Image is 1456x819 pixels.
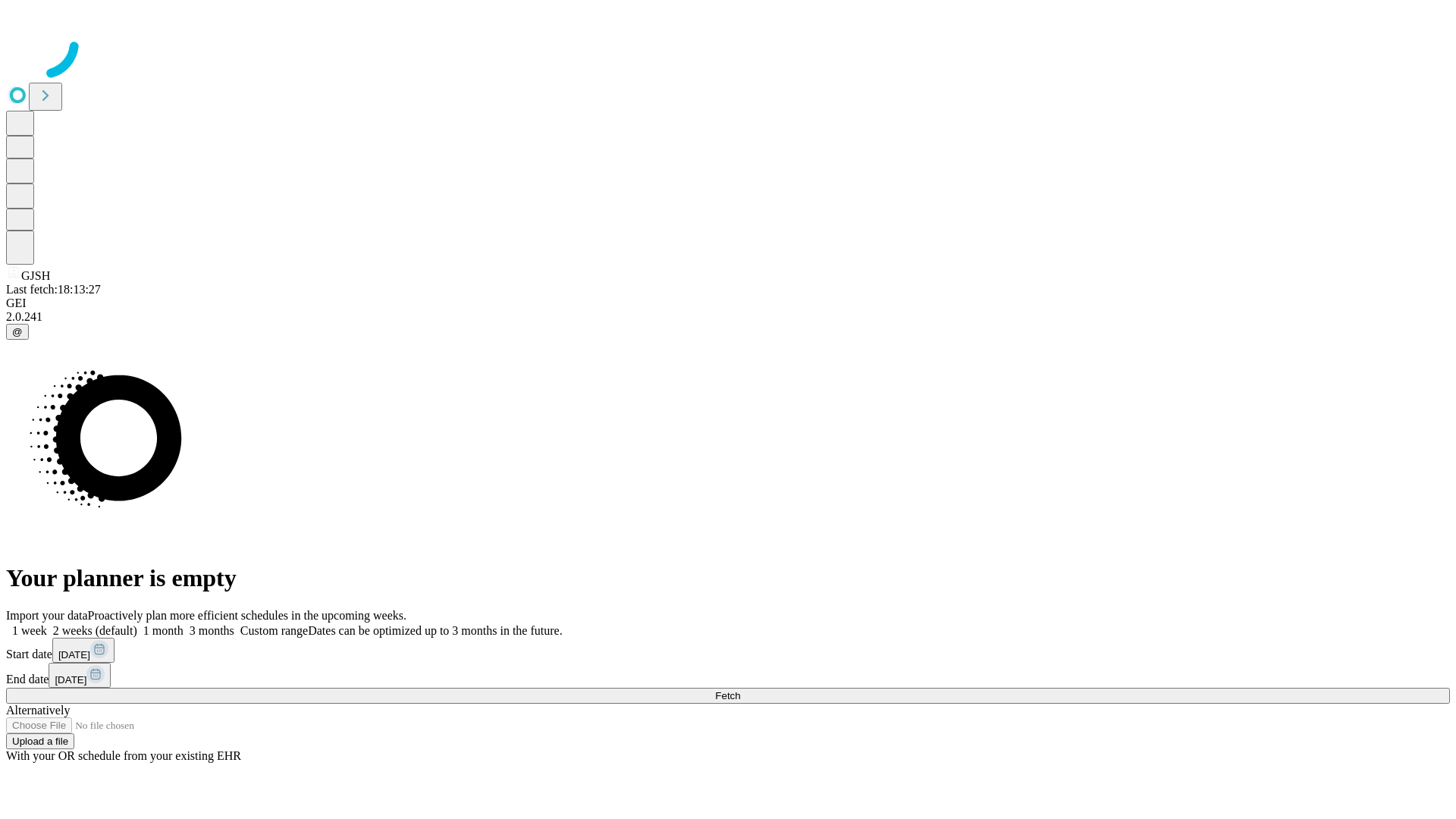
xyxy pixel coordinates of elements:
[49,663,111,688] button: [DATE]
[715,690,740,701] span: Fetch
[12,624,47,637] span: 1 week
[240,624,308,637] span: Custom range
[12,326,23,337] span: @
[6,663,1450,688] div: End date
[6,283,101,296] span: Last fetch: 18:13:27
[55,674,86,686] span: [DATE]
[6,704,70,717] span: Alternatively
[6,297,1450,310] div: GEI
[6,324,29,340] button: @
[53,624,137,637] span: 2 weeks (default)
[6,310,1450,324] div: 2.0.241
[6,564,1450,592] h1: Your planner is empty
[6,749,241,762] span: With your OR schedule from your existing EHR
[6,733,74,749] button: Upload a file
[190,624,234,637] span: 3 months
[6,688,1450,704] button: Fetch
[143,624,184,637] span: 1 month
[6,638,1450,663] div: Start date
[308,624,562,637] span: Dates can be optimized up to 3 months in the future.
[52,638,115,663] button: [DATE]
[21,269,50,282] span: GJSH
[88,609,406,622] span: Proactively plan more efficient schedules in the upcoming weeks.
[6,609,88,622] span: Import your data
[58,649,90,661] span: [DATE]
